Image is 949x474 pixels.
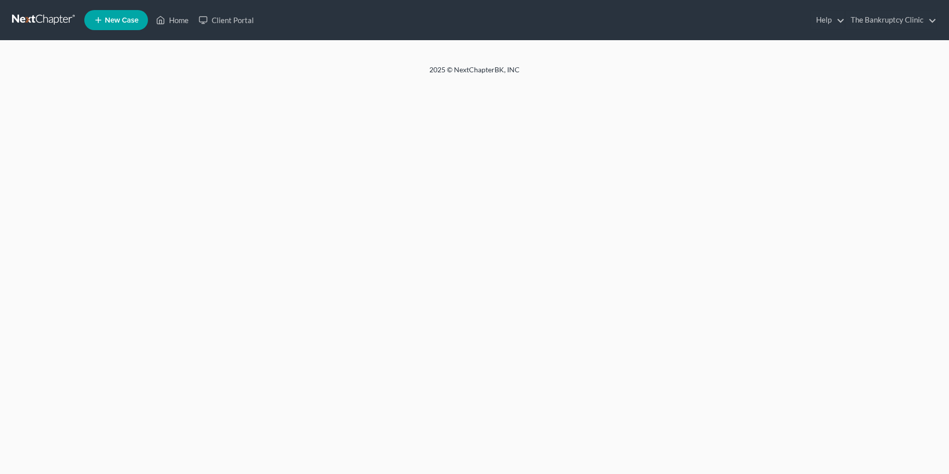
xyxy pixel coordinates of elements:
[84,10,148,30] new-legal-case-button: New Case
[194,11,259,29] a: Client Portal
[846,11,936,29] a: The Bankruptcy Clinic
[151,11,194,29] a: Home
[189,65,760,83] div: 2025 © NextChapterBK, INC
[811,11,845,29] a: Help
